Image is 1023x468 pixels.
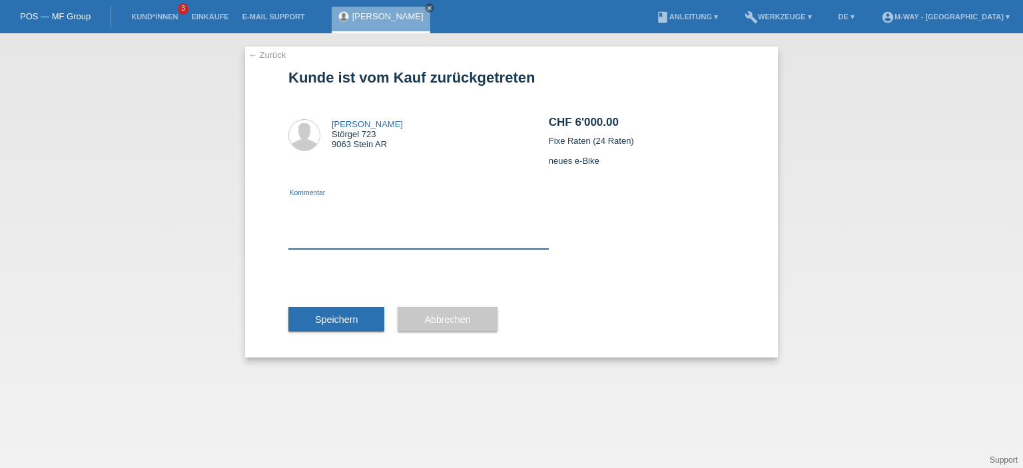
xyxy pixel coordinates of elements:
a: Kund*innen [125,13,184,21]
div: Fixe Raten (24 Raten) neues e-Bike [549,93,735,189]
div: Störgel 723 9063 Stein AR [332,119,403,149]
span: Speichern [315,314,358,325]
a: Support [990,455,1018,465]
span: 3 [178,3,188,15]
i: close [426,5,433,11]
a: E-Mail Support [236,13,312,21]
a: POS — MF Group [20,11,91,21]
a: ← Zurück [248,50,286,60]
i: build [745,11,758,24]
a: Einkäufe [184,13,235,21]
a: close [425,3,434,13]
button: Abbrechen [398,307,497,332]
i: book [656,11,669,24]
a: bookAnleitung ▾ [649,13,725,21]
h2: CHF 6'000.00 [549,116,735,136]
a: account_circlem-way - [GEOGRAPHIC_DATA] ▾ [874,13,1016,21]
a: DE ▾ [832,13,861,21]
i: account_circle [881,11,894,24]
button: Speichern [288,307,384,332]
a: buildWerkzeuge ▾ [738,13,819,21]
a: [PERSON_NAME] [352,11,424,21]
span: Abbrechen [424,314,470,325]
h1: Kunde ist vom Kauf zurückgetreten [288,69,735,86]
a: [PERSON_NAME] [332,119,403,129]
